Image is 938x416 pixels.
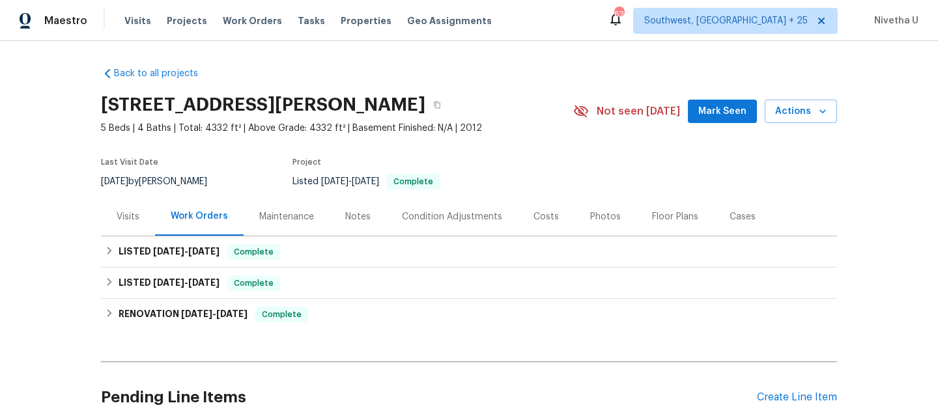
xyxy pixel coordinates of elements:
h2: [STREET_ADDRESS][PERSON_NAME] [101,98,425,111]
span: [DATE] [181,309,212,318]
span: Not seen [DATE] [597,105,680,118]
span: [DATE] [188,247,220,256]
div: 620 [614,8,623,21]
span: Tasks [298,16,325,25]
span: [DATE] [153,278,184,287]
div: Photos [590,210,621,223]
div: by [PERSON_NAME] [101,174,223,189]
h6: LISTED [119,244,220,260]
div: Costs [533,210,559,223]
span: Complete [388,178,438,186]
div: RENOVATION [DATE]-[DATE]Complete [101,299,837,330]
button: Copy Address [425,93,449,117]
span: Actions [775,104,827,120]
span: Maestro [44,14,87,27]
span: Complete [229,277,279,290]
span: [DATE] [321,177,348,186]
span: Geo Assignments [407,14,492,27]
span: Complete [257,308,307,321]
span: Projects [167,14,207,27]
a: Back to all projects [101,67,226,80]
button: Actions [765,100,837,124]
span: - [321,177,379,186]
span: Nivetha U [869,14,918,27]
div: Visits [117,210,139,223]
div: Cases [730,210,756,223]
div: Work Orders [171,210,228,223]
span: Mark Seen [698,104,746,120]
span: Properties [341,14,391,27]
div: Floor Plans [652,210,698,223]
div: Create Line Item [757,391,837,404]
span: [DATE] [352,177,379,186]
span: Visits [124,14,151,27]
span: [DATE] [188,278,220,287]
button: Mark Seen [688,100,757,124]
span: - [153,278,220,287]
div: Condition Adjustments [402,210,502,223]
div: LISTED [DATE]-[DATE]Complete [101,236,837,268]
span: 5 Beds | 4 Baths | Total: 4332 ft² | Above Grade: 4332 ft² | Basement Finished: N/A | 2012 [101,122,573,135]
span: [DATE] [216,309,248,318]
span: Listed [292,177,440,186]
span: [DATE] [101,177,128,186]
span: Work Orders [223,14,282,27]
div: LISTED [DATE]-[DATE]Complete [101,268,837,299]
span: Southwest, [GEOGRAPHIC_DATA] + 25 [644,14,808,27]
span: - [153,247,220,256]
span: Complete [229,245,279,258]
h6: RENOVATION [119,307,248,322]
span: Project [292,158,321,166]
h6: LISTED [119,275,220,291]
span: Last Visit Date [101,158,158,166]
div: Maintenance [259,210,314,223]
span: - [181,309,248,318]
div: Notes [345,210,371,223]
span: [DATE] [153,247,184,256]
